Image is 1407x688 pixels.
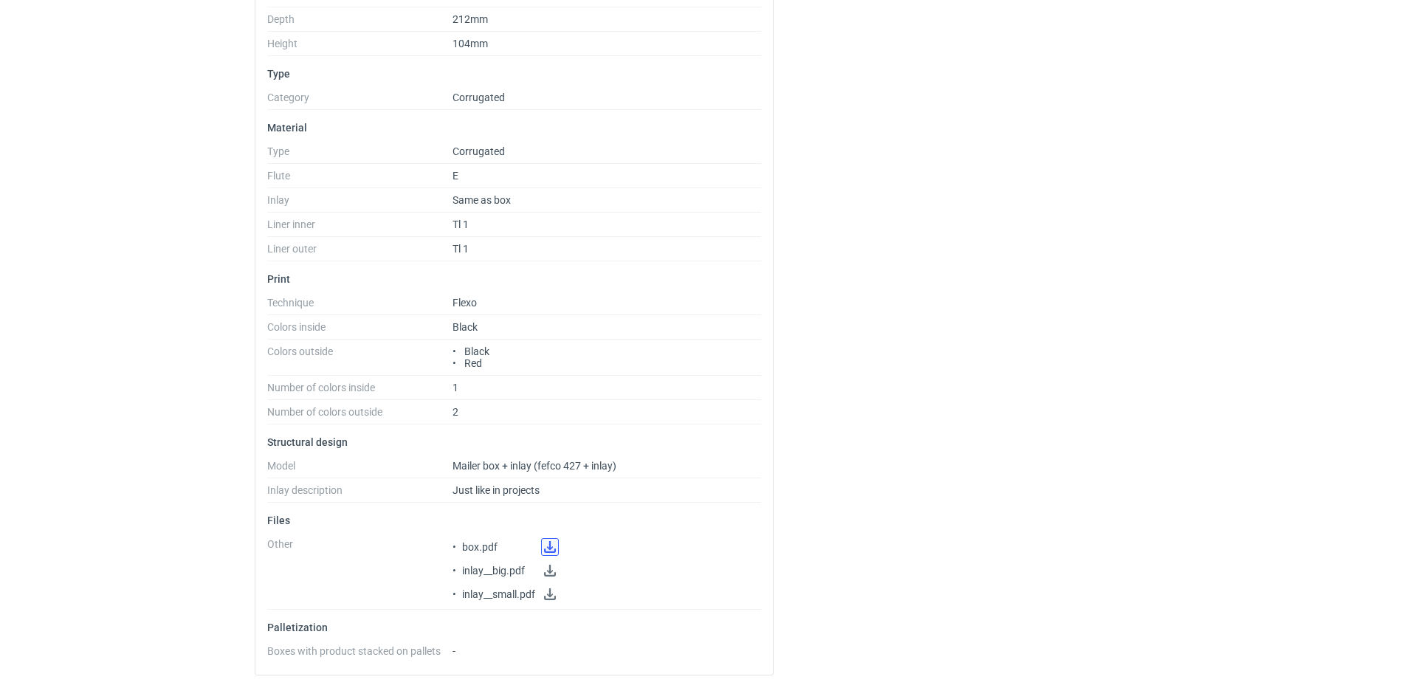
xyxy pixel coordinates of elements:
[267,645,453,663] dt: Boxes with product stacked on pallets
[267,122,761,134] p: Material
[462,565,535,577] span: inlay__big.pdf
[453,219,469,230] span: Tl 1
[267,484,453,503] dt: Inlay description
[453,92,505,103] span: Corrugated
[453,38,488,49] span: 104mm
[453,484,540,496] span: Just like in projects
[453,321,478,333] span: Black
[267,622,761,633] p: Palletization
[267,68,761,80] p: Type
[267,321,453,340] dt: Colors inside
[267,13,453,32] dt: Depth
[267,406,453,424] dt: Number of colors outside
[267,170,453,188] dt: Flute
[453,145,505,157] span: Corrugated
[453,382,458,393] span: 1
[462,541,535,553] span: box.pdf
[453,13,488,25] span: 212mm
[267,436,761,448] p: Structural design
[267,382,453,400] dt: Number of colors inside
[267,297,453,315] dt: Technique
[267,38,453,56] dt: Height
[453,645,455,657] span: -
[267,145,453,164] dt: Type
[462,588,535,600] span: inlay__small.pdf
[267,194,453,213] dt: Inlay
[267,243,453,261] dt: Liner outer
[464,357,482,369] span: Red
[453,297,477,309] span: Flexo
[267,273,761,285] p: Print
[453,243,469,255] span: Tl 1
[267,345,453,376] dt: Colors outside
[453,170,458,182] span: E
[464,345,489,357] span: Black
[267,460,453,478] dt: Model
[453,460,616,472] span: Mailer box + inlay (fefco 427 + inlay)
[453,194,511,206] span: Same as box
[267,219,453,237] dt: Liner inner
[267,538,453,610] dt: Other
[453,406,458,418] span: 2
[267,515,761,526] p: Files
[267,92,453,110] dt: Category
